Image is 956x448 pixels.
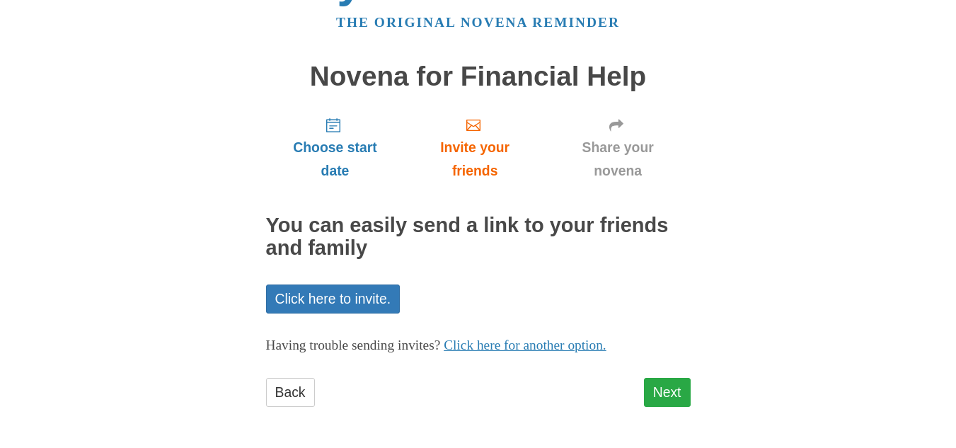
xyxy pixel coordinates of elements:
a: Share your novena [546,105,691,190]
span: Choose start date [280,136,391,183]
a: The original novena reminder [336,15,620,30]
a: Click here for another option. [444,338,606,352]
span: Invite your friends [418,136,531,183]
a: Click here to invite. [266,285,401,314]
a: Invite your friends [404,105,545,190]
a: Next [644,378,691,407]
a: Back [266,378,315,407]
span: Having trouble sending invites? [266,338,441,352]
h1: Novena for Financial Help [266,62,691,92]
h2: You can easily send a link to your friends and family [266,214,691,260]
span: Share your novena [560,136,676,183]
a: Choose start date [266,105,405,190]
